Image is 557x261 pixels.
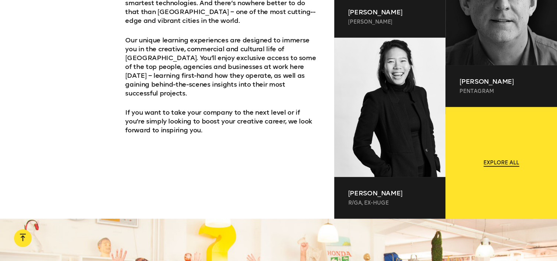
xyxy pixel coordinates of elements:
p: [PERSON_NAME] [459,77,543,86]
p: Our unique learning experiences are designed to immerse you in the creative, commercial and cultu... [125,36,320,98]
p: R/GA, ex-Huge [348,199,432,207]
p: [PERSON_NAME] [348,8,432,17]
p: [PERSON_NAME] [348,18,432,26]
p: [PERSON_NAME] [348,189,432,198]
p: If you want to take your company to the next level or if you’re simply looking to boost your crea... [125,108,320,135]
span: Explore all [483,159,519,167]
p: Pentagram [459,88,543,95]
a: Explore all [445,107,557,219]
